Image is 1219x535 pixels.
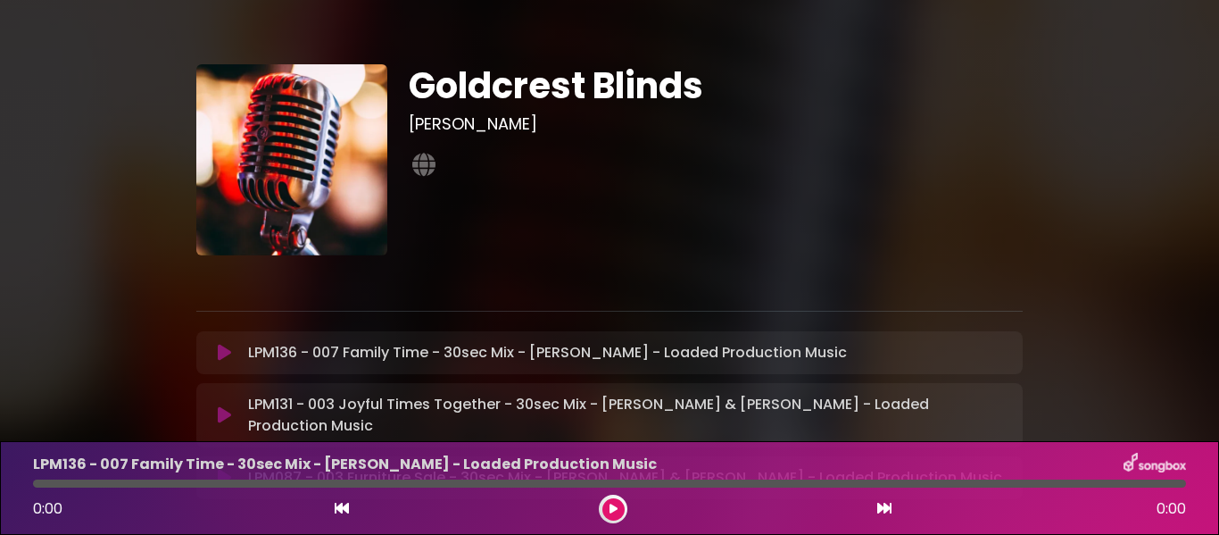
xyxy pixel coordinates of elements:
span: 0:00 [33,498,62,519]
img: aM3QKArqTueG8dwo5ilj [196,64,387,255]
p: LPM131 - 003 Joyful Times Together - 30sec Mix - [PERSON_NAME] & [PERSON_NAME] - Loaded Productio... [248,394,1012,437]
h3: [PERSON_NAME] [409,114,1024,134]
h1: Goldcrest Blinds [409,64,1024,107]
p: LPM136 - 007 Family Time - 30sec Mix - [PERSON_NAME] - Loaded Production Music [248,342,847,364]
span: 0:00 [1157,498,1186,520]
img: songbox-logo-white.png [1124,453,1186,476]
p: LPM136 - 007 Family Time - 30sec Mix - [PERSON_NAME] - Loaded Production Music [33,454,657,475]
